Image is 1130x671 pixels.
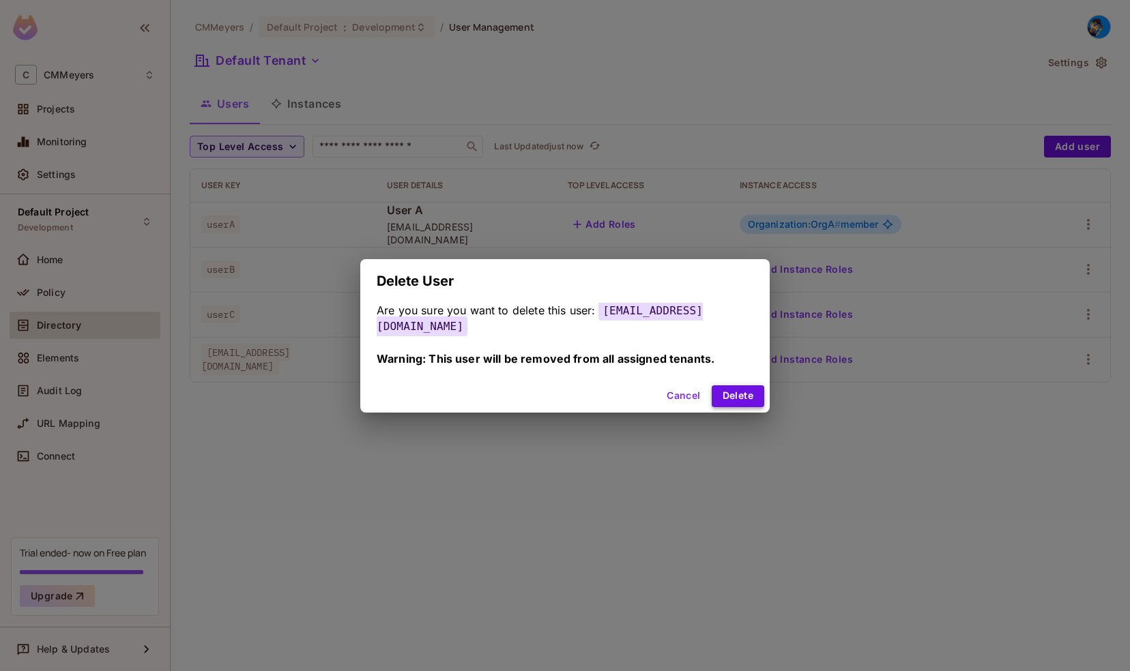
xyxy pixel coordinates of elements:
span: [EMAIL_ADDRESS][DOMAIN_NAME] [377,301,703,336]
span: Warning: This user will be removed from all assigned tenants. [377,352,714,366]
h2: Delete User [360,259,770,303]
button: Cancel [661,385,706,407]
span: Are you sure you want to delete this user: [377,303,595,317]
button: Delete [712,385,764,407]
